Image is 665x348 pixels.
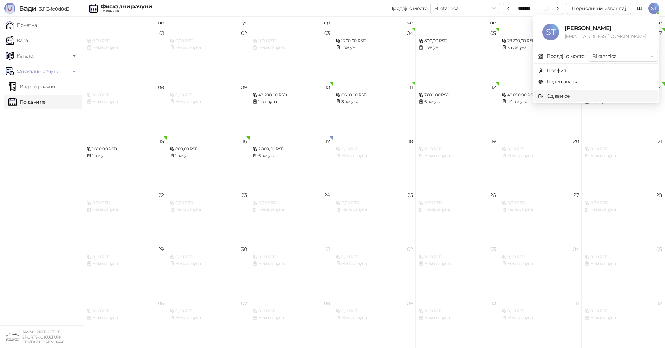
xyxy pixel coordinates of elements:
[84,82,167,136] td: 2025-09-08
[502,92,579,98] div: 42.000,00 RSD
[419,153,496,159] div: Нема рачуна
[502,98,579,105] div: 44 рачуна
[87,260,164,267] div: Нема рачуна
[84,17,167,28] th: по
[87,153,164,159] div: 1 рачун
[585,254,662,260] div: 0,00 RSD
[333,136,416,190] td: 2025-09-18
[170,92,247,98] div: 0,00 RSD
[416,17,499,28] th: пе
[407,247,413,252] div: 02
[499,17,582,28] th: су
[490,31,496,36] div: 05
[419,254,496,260] div: 0,00 RSD
[582,136,665,190] td: 2025-09-21
[84,28,167,82] td: 2025-09-01
[324,193,330,198] div: 24
[167,82,250,136] td: 2025-09-09
[333,82,416,136] td: 2025-09-11
[336,206,413,213] div: Нема рачуна
[565,24,650,32] div: [PERSON_NAME]
[241,193,247,198] div: 23
[565,32,650,40] div: [EMAIL_ADDRESS][DOMAIN_NAME]
[502,314,579,321] div: Нема рачуна
[250,17,333,28] th: ср
[502,260,579,267] div: Нема рачуна
[547,92,570,100] div: Одјави се
[585,308,662,314] div: 0,00 RSD
[250,28,333,82] td: 2025-09-03
[585,146,662,153] div: 0,00 RSD
[253,206,330,213] div: Нема рачуна
[22,330,64,345] small: JAVNO PREDUZEĆE SPORTSKO KULTURNI CENTAR, OBRENOVAC
[84,136,167,190] td: 2025-09-15
[250,244,333,298] td: 2025-10-01
[160,139,164,144] div: 15
[336,308,413,314] div: 0,00 RSD
[87,92,164,98] div: 0,00 RSD
[250,82,333,136] td: 2025-09-10
[159,193,164,198] div: 22
[542,24,559,40] span: ST
[242,139,247,144] div: 16
[499,190,582,244] td: 2025-09-27
[87,44,164,51] div: Нема рачуна
[170,146,247,153] div: 800,00 RSD
[419,44,496,51] div: 1 рачун
[253,254,330,260] div: 0,00 RSD
[491,139,496,144] div: 19
[324,31,330,36] div: 03
[19,4,36,13] span: Бади
[585,200,662,206] div: 0,00 RSD
[87,254,164,260] div: 0,00 RSD
[502,200,579,206] div: 0,00 RSD
[336,38,413,44] div: 1.200,00 RSD
[419,260,496,267] div: Нема рачуна
[253,260,330,267] div: Нема рачуна
[573,247,579,252] div: 04
[336,153,413,159] div: Нема рачуна
[241,85,247,90] div: 09
[158,85,164,90] div: 08
[84,244,167,298] td: 2025-09-29
[416,190,499,244] td: 2025-09-26
[6,18,37,32] a: Почетна
[648,3,659,14] span: ST
[87,38,164,44] div: 0,00 RSD
[416,82,499,136] td: 2025-09-12
[241,301,247,306] div: 07
[434,3,496,14] span: Biletarnica
[491,301,496,306] div: 10
[419,308,496,314] div: 0,00 RSD
[499,28,582,82] td: 2025-09-06
[253,146,330,153] div: 2.800,00 RSD
[502,206,579,213] div: Нема рачуна
[36,6,69,12] span: 3.11.3-fd0d8d3
[333,244,416,298] td: 2025-10-02
[170,98,247,105] div: Нема рачуна
[158,301,164,306] div: 06
[336,260,413,267] div: Нема рачуна
[325,85,330,90] div: 10
[101,9,152,13] div: По данима
[170,153,247,159] div: 1 рачун
[658,139,662,144] div: 21
[389,6,427,11] div: Продајно место
[585,314,662,321] div: Нема рачуна
[170,308,247,314] div: 0,00 RSD
[410,85,413,90] div: 11
[333,190,416,244] td: 2025-09-25
[656,31,662,36] div: 07
[592,51,654,61] span: Biletarnica
[585,206,662,213] div: Нема рачуна
[490,247,496,252] div: 03
[582,190,665,244] td: 2025-09-28
[657,85,662,90] div: 14
[547,52,585,60] div: Продајно место:
[17,49,36,63] span: Каталог
[167,190,250,244] td: 2025-09-23
[167,136,250,190] td: 2025-09-16
[324,301,330,306] div: 08
[8,80,55,94] a: Издати рачуни
[576,301,579,306] div: 11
